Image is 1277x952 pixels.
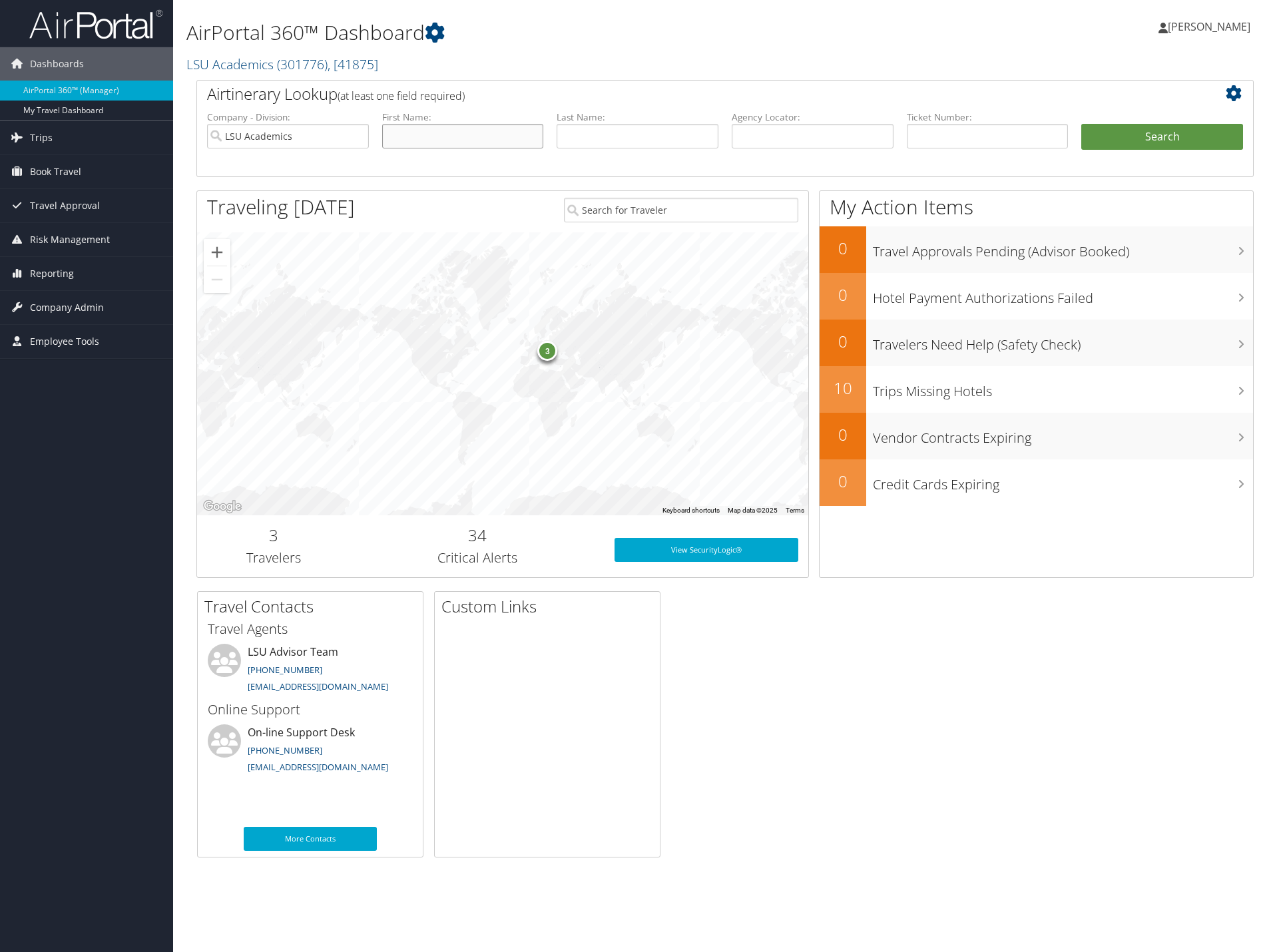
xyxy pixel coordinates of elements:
h3: Hotel Payment Authorizations Failed [873,282,1253,308]
span: ( 301776 ) [277,55,328,73]
a: 0Vendor Contracts Expiring [820,413,1253,459]
span: Trips [30,121,53,154]
h2: 0 [820,237,866,260]
h3: Trips Missing Hotels [873,375,1253,401]
a: [PHONE_NUMBER] [248,664,322,676]
h3: Online Support [208,700,413,719]
span: Book Travel [30,155,81,188]
a: [PERSON_NAME] [1158,7,1264,47]
h3: Travelers Need Help (Safety Check) [873,329,1253,354]
a: LSU Academics [186,55,378,73]
h3: Credit Cards Expiring [873,469,1253,494]
h2: 10 [820,377,866,399]
a: [EMAIL_ADDRESS][DOMAIN_NAME] [248,761,388,773]
h3: Travelers [207,549,340,567]
a: 10Trips Missing Hotels [820,366,1253,413]
button: Keyboard shortcuts [662,506,720,515]
span: Reporting [30,257,74,290]
button: Zoom out [204,266,230,293]
span: Employee Tools [30,325,99,358]
span: Company Admin [30,291,104,324]
h2: 3 [207,524,340,547]
a: 0Travel Approvals Pending (Advisor Booked) [820,226,1253,273]
span: Dashboards [30,47,84,81]
h3: Critical Alerts [360,549,595,567]
h2: 0 [820,470,866,493]
a: 0Travelers Need Help (Safety Check) [820,320,1253,366]
h2: Travel Contacts [204,595,423,618]
div: 3 [537,341,557,361]
a: Terms (opens in new tab) [786,507,804,514]
label: First Name: [382,111,544,124]
a: [EMAIL_ADDRESS][DOMAIN_NAME] [248,680,388,692]
h2: Custom Links [441,595,660,618]
button: Search [1081,124,1243,150]
span: Map data ©2025 [728,507,778,514]
input: Search for Traveler [564,198,799,222]
h3: Travel Agents [208,620,413,638]
a: View SecurityLogic® [615,538,798,562]
h1: My Action Items [820,193,1253,221]
span: (at least one field required) [338,89,465,103]
button: Zoom in [204,239,230,266]
span: Risk Management [30,223,110,256]
h2: 0 [820,284,866,306]
li: On-line Support Desk [201,724,419,779]
h2: 0 [820,330,866,353]
a: More Contacts [244,827,377,851]
a: Open this area in Google Maps (opens a new window) [200,498,244,515]
h1: Traveling [DATE] [207,193,355,221]
h3: Travel Approvals Pending (Advisor Booked) [873,236,1253,261]
span: Travel Approval [30,189,100,222]
label: Last Name: [557,111,718,124]
label: Company - Division: [207,111,369,124]
h2: 34 [360,524,595,547]
a: 0Hotel Payment Authorizations Failed [820,273,1253,320]
a: [PHONE_NUMBER] [248,744,322,756]
h2: 0 [820,423,866,446]
a: 0Credit Cards Expiring [820,459,1253,506]
h3: Vendor Contracts Expiring [873,422,1253,447]
img: airportal-logo.png [29,9,162,40]
h2: Airtinerary Lookup [207,83,1155,105]
span: , [ 41875 ] [328,55,378,73]
img: Google [200,498,244,515]
label: Ticket Number: [907,111,1069,124]
label: Agency Locator: [732,111,894,124]
h1: AirPortal 360™ Dashboard [186,19,905,47]
li: LSU Advisor Team [201,644,419,698]
span: [PERSON_NAME] [1168,19,1250,34]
